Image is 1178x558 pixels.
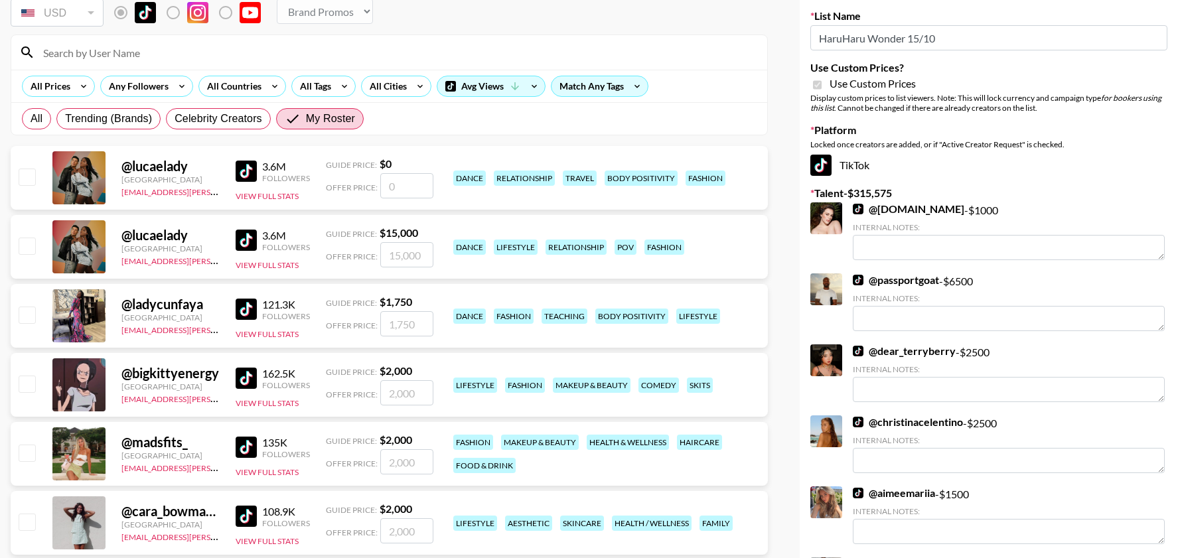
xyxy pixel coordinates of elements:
[453,516,497,531] div: lifestyle
[560,516,604,531] div: skincare
[121,382,220,391] div: [GEOGRAPHIC_DATA]
[326,436,377,446] span: Guide Price:
[380,502,412,515] strong: $ 2,000
[326,505,377,515] span: Guide Price:
[494,309,534,324] div: fashion
[853,222,1165,232] div: Internal Notes:
[380,242,433,267] input: 15,000
[453,240,486,255] div: dance
[121,391,318,404] a: [EMAIL_ADDRESS][PERSON_NAME][DOMAIN_NAME]
[240,2,261,23] img: YouTube
[453,378,497,393] div: lifestyle
[853,486,1165,544] div: - $ 1500
[810,61,1167,74] label: Use Custom Prices?
[326,320,378,330] span: Offer Price:
[121,365,220,382] div: @ bigkittyenergy
[595,309,668,324] div: body positivity
[380,226,418,239] strong: $ 15,000
[853,344,956,358] a: @dear_terryberry
[810,155,832,176] img: TikTok
[121,253,318,266] a: [EMAIL_ADDRESS][PERSON_NAME][DOMAIN_NAME]
[853,415,1165,473] div: - $ 2500
[853,202,1165,260] div: - $ 1000
[326,298,377,308] span: Guide Price:
[830,77,916,90] span: Use Custom Prices
[612,516,692,531] div: health / wellness
[121,227,220,244] div: @ lucaelady
[236,467,299,477] button: View Full Stats
[853,346,863,356] img: TikTok
[380,449,433,474] input: 2,000
[326,160,377,170] span: Guide Price:
[236,329,299,339] button: View Full Stats
[505,378,545,393] div: fashion
[326,458,378,468] span: Offer Price:
[236,260,299,270] button: View Full Stats
[306,111,355,127] span: My Roster
[101,76,171,96] div: Any Followers
[262,298,310,311] div: 121.3K
[810,155,1167,176] div: TikTok
[236,368,257,389] img: TikTok
[380,173,433,198] input: 0
[121,503,220,520] div: @ cara_bowman12
[175,111,262,127] span: Celebrity Creators
[380,518,433,543] input: 2,000
[35,42,759,63] input: Search by User Name
[853,204,863,214] img: TikTok
[453,171,486,186] div: dance
[236,161,257,182] img: TikTok
[121,529,318,542] a: [EMAIL_ADDRESS][PERSON_NAME][DOMAIN_NAME]
[121,434,220,451] div: @ madsfits_
[23,76,73,96] div: All Prices
[380,157,392,170] strong: $ 0
[326,229,377,239] span: Guide Price:
[121,158,220,174] div: @ lucaelady
[199,76,264,96] div: All Countries
[853,486,935,500] a: @aimeemariia
[362,76,409,96] div: All Cities
[810,93,1167,113] div: Display custom prices to list viewers. Note: This will lock currency and campaign type . Cannot b...
[853,488,863,498] img: TikTok
[121,451,220,460] div: [GEOGRAPHIC_DATA]
[501,435,579,450] div: makeup & beauty
[380,295,412,308] strong: $ 1,750
[853,273,939,287] a: @passportgoat
[853,506,1165,516] div: Internal Notes:
[236,230,257,251] img: TikTok
[810,9,1167,23] label: List Name
[605,171,678,186] div: body positivity
[262,518,310,528] div: Followers
[380,364,412,377] strong: $ 2,000
[236,437,257,458] img: TikTok
[676,309,720,324] div: lifestyle
[853,415,963,429] a: @christinacelentino
[810,139,1167,149] div: Locked once creators are added, or if "Active Creator Request" is checked.
[552,76,648,96] div: Match Any Tags
[262,436,310,449] div: 135K
[236,506,257,527] img: TikTok
[236,398,299,408] button: View Full Stats
[121,313,220,322] div: [GEOGRAPHIC_DATA]
[121,244,220,253] div: [GEOGRAPHIC_DATA]
[292,76,334,96] div: All Tags
[262,505,310,518] div: 108.9K
[453,309,486,324] div: dance
[326,527,378,537] span: Offer Price:
[380,433,412,446] strong: $ 2,000
[13,1,101,25] div: USD
[121,460,318,473] a: [EMAIL_ADDRESS][PERSON_NAME][DOMAIN_NAME]
[31,111,42,127] span: All
[853,364,1165,374] div: Internal Notes:
[121,296,220,313] div: @ ladycunfaya
[853,273,1165,331] div: - $ 6500
[699,516,733,531] div: family
[453,458,516,473] div: food & drink
[494,171,555,186] div: relationship
[687,378,713,393] div: skits
[262,242,310,252] div: Followers
[262,173,310,183] div: Followers
[326,389,378,399] span: Offer Price:
[853,435,1165,445] div: Internal Notes:
[494,240,538,255] div: lifestyle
